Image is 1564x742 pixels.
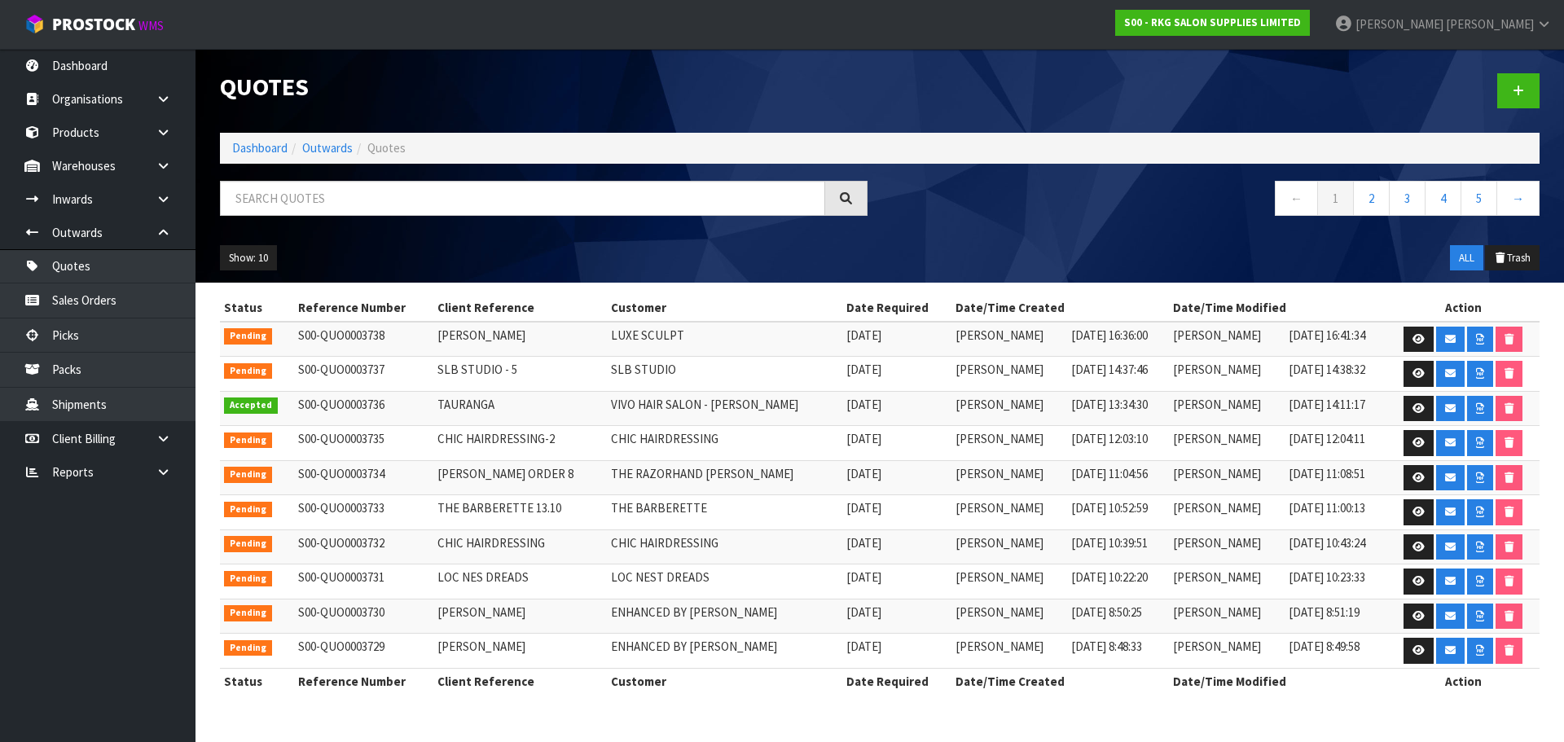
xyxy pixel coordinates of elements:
th: Action [1386,668,1540,694]
td: [PERSON_NAME] [1169,495,1285,530]
td: [PERSON_NAME] [951,322,1067,357]
span: Quotes [367,140,406,156]
td: S00-QUO0003731 [294,564,433,599]
td: S00-QUO0003732 [294,529,433,564]
span: [DATE] [846,604,881,620]
th: Date/Time Modified [1169,295,1386,321]
td: S00-QUO0003730 [294,599,433,634]
td: VIVO HAIR SALON - [PERSON_NAME] [607,391,842,426]
span: Pending [224,467,272,483]
th: Date/Time Modified [1169,668,1386,694]
td: [PERSON_NAME] [1169,564,1285,599]
td: [PERSON_NAME] [433,634,607,669]
span: Pending [224,640,272,656]
td: CHIC HAIRDRESSING [607,426,842,461]
span: Pending [224,502,272,518]
span: ProStock [52,14,135,35]
td: [DATE] 11:08:51 [1285,460,1386,495]
td: THE BARBERETTE 13.10 [433,495,607,530]
span: Accepted [224,397,278,414]
td: LUXE SCULPT [607,322,842,357]
button: Trash [1485,245,1540,271]
td: THE RAZORHAND [PERSON_NAME] [607,460,842,495]
a: ← [1275,181,1318,216]
td: [PERSON_NAME] [433,322,607,357]
td: THE BARBERETTE [607,495,842,530]
td: [DATE] 10:52:59 [1067,495,1169,530]
th: Status [220,668,294,694]
th: Date Required [842,668,951,694]
td: CHIC HAIRDRESSING-2 [433,426,607,461]
small: WMS [138,18,164,33]
td: SLB STUDIO - 5 [433,357,607,392]
input: Search quotes [220,181,825,216]
a: Dashboard [232,140,288,156]
td: [DATE] 10:39:51 [1067,529,1169,564]
td: [DATE] 8:51:19 [1285,599,1386,634]
td: [DATE] 16:41:34 [1285,322,1386,357]
a: 3 [1389,181,1426,216]
td: S00-QUO0003734 [294,460,433,495]
td: CHIC HAIRDRESSING [607,529,842,564]
td: [PERSON_NAME] [1169,460,1285,495]
td: LOC NES DREADS [433,564,607,599]
td: S00-QUO0003737 [294,357,433,392]
span: [PERSON_NAME] [1355,16,1443,32]
a: 5 [1461,181,1497,216]
span: [DATE] [846,466,881,481]
td: S00-QUO0003736 [294,391,433,426]
th: Date/Time Created [951,295,1169,321]
td: [PERSON_NAME] [951,564,1067,599]
td: [PERSON_NAME] [1169,357,1285,392]
span: Pending [224,432,272,449]
td: [PERSON_NAME] ORDER 8 [433,460,607,495]
th: Client Reference [433,295,607,321]
td: [PERSON_NAME] [951,599,1067,634]
td: [PERSON_NAME] [951,495,1067,530]
td: [PERSON_NAME] [951,634,1067,669]
th: Customer [607,295,842,321]
a: 2 [1353,181,1390,216]
td: [PERSON_NAME] [1169,391,1285,426]
span: Pending [224,328,272,345]
th: Reference Number [294,668,433,694]
td: S00-QUO0003733 [294,495,433,530]
td: [DATE] 12:03:10 [1067,426,1169,461]
td: S00-QUO0003735 [294,426,433,461]
span: [DATE] [846,535,881,551]
span: Pending [224,605,272,621]
td: [PERSON_NAME] [951,460,1067,495]
td: [PERSON_NAME] [1169,529,1285,564]
td: TAURANGA [433,391,607,426]
th: Date/Time Created [951,668,1169,694]
th: Customer [607,668,842,694]
button: ALL [1450,245,1483,271]
span: [DATE] [846,362,881,377]
span: [DATE] [846,327,881,343]
span: [DATE] [846,639,881,654]
td: [DATE] 12:04:11 [1285,426,1386,461]
strong: S00 - RKG SALON SUPPLIES LIMITED [1124,15,1301,29]
td: [DATE] 10:43:24 [1285,529,1386,564]
td: [PERSON_NAME] [1169,322,1285,357]
td: CHIC HAIRDRESSING [433,529,607,564]
td: LOC NEST DREADS [607,564,842,599]
th: Reference Number [294,295,433,321]
th: Status [220,295,294,321]
a: → [1496,181,1540,216]
button: Show: 10 [220,245,277,271]
td: [DATE] 16:36:00 [1067,322,1169,357]
td: [PERSON_NAME] [951,357,1067,392]
th: Action [1386,295,1540,321]
td: [DATE] 14:37:46 [1067,357,1169,392]
span: Pending [224,536,272,552]
td: [PERSON_NAME] [1169,599,1285,634]
span: Pending [224,571,272,587]
span: [DATE] [846,431,881,446]
a: Outwards [302,140,353,156]
td: ENHANCED BY [PERSON_NAME] [607,634,842,669]
td: [DATE] 14:38:32 [1285,357,1386,392]
td: [DATE] 11:00:13 [1285,495,1386,530]
td: [DATE] 11:04:56 [1067,460,1169,495]
span: [PERSON_NAME] [1446,16,1534,32]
